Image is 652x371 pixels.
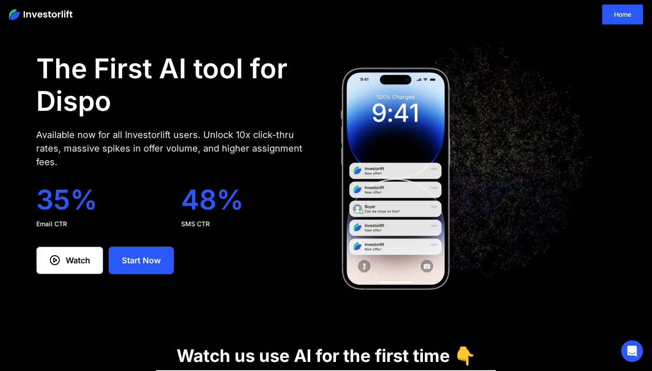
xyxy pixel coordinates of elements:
[36,183,167,216] div: 35%
[36,52,312,117] h1: The First AI tool for Dispo
[181,183,312,216] div: 48%
[177,346,475,366] h1: Watch us use AI for the first time 👇
[621,340,643,362] div: Open Intercom Messenger
[602,5,643,24] a: Home
[109,247,174,274] a: Start Now
[122,254,161,266] div: Start Now
[36,219,167,228] div: Email CTR
[66,254,90,266] div: Watch
[181,219,312,228] div: SMS CTR
[36,247,103,274] a: Watch
[36,128,312,169] div: Available now for all Investorlift users. Unlock 10x click-thru rates, massive spikes in offer vo...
